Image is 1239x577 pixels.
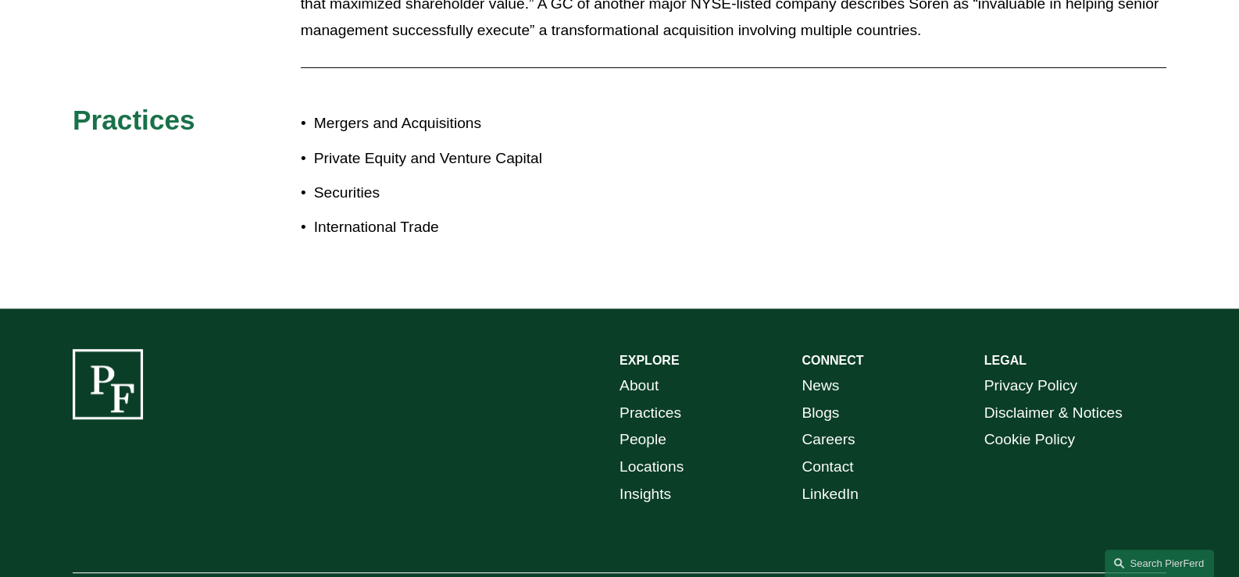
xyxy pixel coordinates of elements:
a: Privacy Policy [984,372,1077,400]
p: Private Equity and Venture Capital [314,145,619,173]
a: Disclaimer & Notices [984,400,1123,427]
strong: LEGAL [984,354,1027,367]
a: Cookie Policy [984,426,1075,454]
a: News [802,372,839,400]
strong: EXPLORE [619,354,679,367]
a: Contact [802,454,853,481]
p: Securities [314,180,619,207]
p: Mergers and Acquisitions [314,110,619,137]
a: Careers [802,426,855,454]
strong: CONNECT [802,354,863,367]
a: Practices [619,400,681,427]
a: Blogs [802,400,839,427]
a: Locations [619,454,684,481]
a: People [619,426,666,454]
span: Practices [73,105,195,135]
a: About [619,372,659,400]
p: International Trade [314,214,619,241]
a: LinkedIn [802,481,859,508]
a: Search this site [1105,550,1214,577]
a: Insights [619,481,671,508]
